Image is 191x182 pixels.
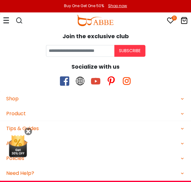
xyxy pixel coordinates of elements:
a: Product [6,110,185,117]
button: Subscribe [114,45,145,57]
span: instagram [122,76,131,86]
img: mini welcome offer [6,132,30,157]
a: Policies [6,155,185,162]
div: Socialize with us [5,62,186,71]
a: Need Help? [6,170,185,177]
a: Tips & Guides [6,125,185,132]
span: facebook [60,76,69,86]
input: Your email [46,45,114,57]
span: pinterest [107,76,116,86]
i: 11 [172,16,177,20]
a: About [6,140,185,147]
span: youtube [91,76,100,86]
span: twitter [75,76,85,86]
div: Buy One Get One 50% [64,3,104,9]
a: Shop [6,95,185,102]
img: abbeglasses.com [76,15,113,26]
div: Join the exclusive club [5,31,186,40]
div: Shop now [108,3,127,9]
a: 11 [167,18,174,25]
a: Shop now [105,3,127,8]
